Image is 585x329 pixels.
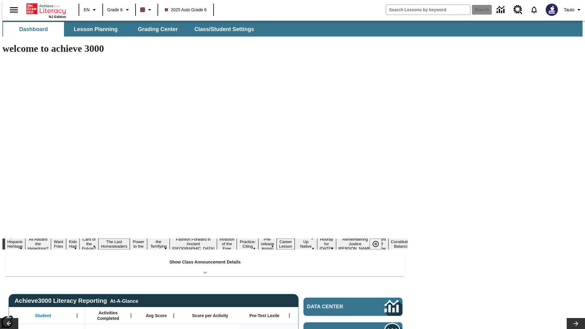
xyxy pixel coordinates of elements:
button: Profile/Settings [562,4,585,15]
p: Show Class Announcement Details [169,259,241,265]
button: Slide 4 Dirty Jobs Kids Had To Do [66,229,80,259]
a: Notifications [526,2,542,18]
span: Grading Center [138,26,178,33]
div: SubNavbar [2,21,583,37]
button: Grading Center [127,22,188,37]
button: Lesson Planning [65,22,126,37]
a: Home [27,3,66,15]
button: Open Menu [285,311,294,320]
span: EN [84,7,90,13]
span: Dashboard [19,26,48,33]
div: Home [27,2,66,19]
button: Open Menu [73,311,82,320]
h1: welcome to achieve 3000 [2,43,408,54]
div: Pause [370,239,388,249]
button: Slide 6 The Last Homesteaders [98,239,130,249]
button: Slide 11 Mixed Practice: Citing Evidence [237,234,258,254]
button: Slide 7 Solar Power to the People [130,234,147,254]
img: Avatar [546,4,558,16]
span: Lesson Planning [74,26,118,33]
button: Lesson carousel, Next [567,318,585,329]
span: Tauto [564,7,574,13]
div: Show Class Announcement Details [5,255,405,276]
button: Dashboard [3,22,64,37]
span: Grade 6 [107,7,123,13]
button: Slide 12 Pre-release lesson [258,236,277,252]
button: Class color is dark brown. Change class color [138,4,156,15]
span: Pre-Test Lexile [250,313,280,318]
button: Slide 13 Career Lesson [277,239,295,249]
button: Slide 10 The Invasion of the Free CD [217,232,237,256]
button: Slide 18 The Constitution's Balancing Act [388,234,418,254]
button: Open side menu [5,1,23,19]
span: Activities Completed [88,310,128,321]
button: Slide 2 All Aboard the Hyperloop? [25,236,51,252]
div: At-A-Glance [110,297,138,304]
span: NJ Edition [49,15,66,19]
span: Data Center [307,304,364,310]
span: Score per Activity [192,313,229,318]
button: Class/Student Settings [190,22,259,37]
a: Data Center [493,2,510,18]
span: Avg Score [146,313,167,318]
span: Achieve3000 Literacy Reporting [15,297,138,304]
button: Slide 16 Remembering Justice O'Connor [336,236,374,252]
button: Slide 14 Cooking Up Native Traditions [295,234,317,254]
button: Pause [370,239,382,249]
div: SubNavbar [2,22,260,37]
a: Data Center [303,298,402,316]
button: Open Menu [126,311,136,320]
input: search field [386,5,470,15]
button: Slide 1 ¡Viva Hispanic Heritage Month! [5,234,25,254]
button: Open Menu [169,311,178,320]
button: Slide 15 Hooray for Constitution Day! [317,236,336,252]
button: Language: EN, Select a language [81,4,101,15]
span: Student [35,313,51,318]
button: Grade: Grade 6, Select a grade [105,4,133,15]
button: Slide 9 Fashion Forward in Ancient Rome [170,236,217,252]
button: Select a new avatar [542,2,562,18]
button: Slide 5 Cars of the Future? [80,236,98,252]
span: Class/Student Settings [194,26,254,33]
button: Slide 3 Do You Want Fries With That? [51,229,66,259]
span: 2025 Auto Grade 6 [165,7,207,13]
button: Slide 8 Attack of the Terrifying Tomatoes [147,234,170,254]
a: Resource Center, Will open in new tab [510,2,526,18]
